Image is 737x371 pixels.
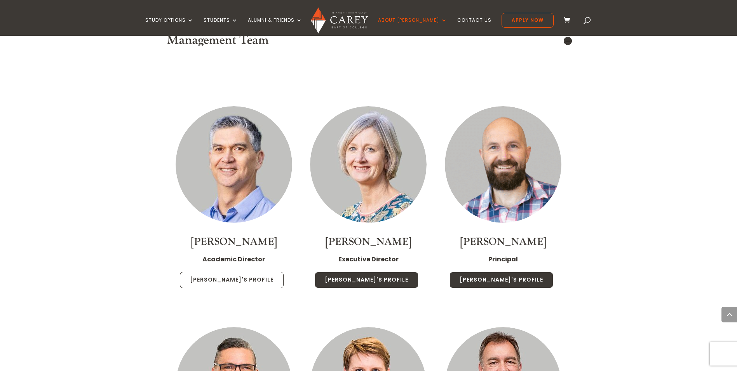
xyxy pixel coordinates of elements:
[502,13,554,28] a: Apply Now
[338,255,399,264] strong: Executive Director
[378,17,447,36] a: About [PERSON_NAME]
[457,17,491,36] a: Contact Us
[488,255,518,264] strong: Principal
[445,106,561,223] img: Paul Jones (300 x 300px)
[311,7,368,33] img: Carey Baptist College
[202,255,265,264] strong: Academic Director
[248,17,302,36] a: Alumni & Friends
[450,272,553,288] a: [PERSON_NAME]'s Profile
[310,106,427,223] img: Staff Thumbnail - Chris Berry
[325,235,411,248] a: [PERSON_NAME]
[191,235,277,248] a: [PERSON_NAME]
[315,272,418,288] a: [PERSON_NAME]'s Profile
[145,17,193,36] a: Study Options
[180,272,284,288] a: [PERSON_NAME]'s Profile
[204,17,238,36] a: Students
[167,33,571,48] h5: Management Team
[460,235,546,248] a: [PERSON_NAME]
[176,106,292,223] img: Rob Ayres_300x300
